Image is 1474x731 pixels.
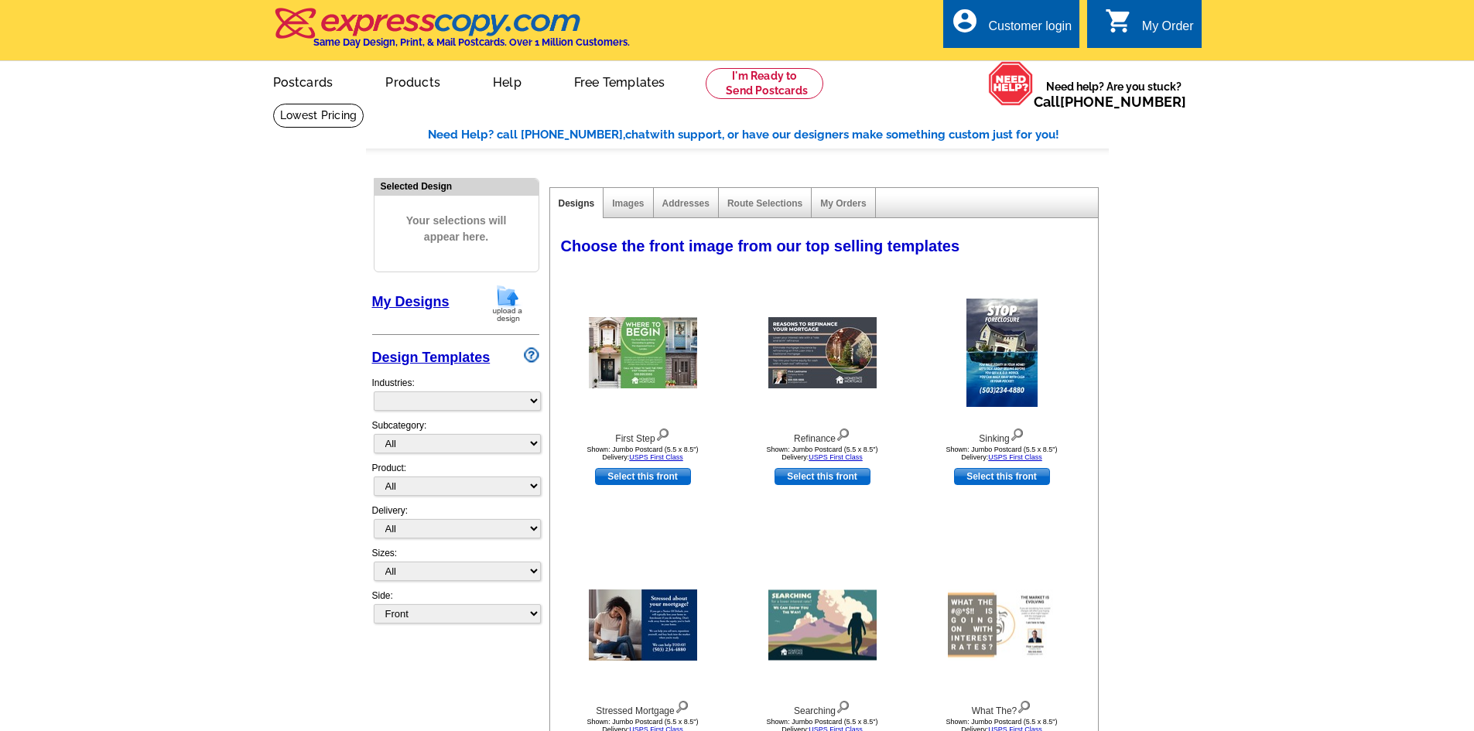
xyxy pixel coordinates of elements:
a: use this design [595,468,691,485]
div: Customer login [988,19,1072,41]
i: shopping_cart [1105,7,1133,35]
div: Shown: Jumbo Postcard (5.5 x 8.5") Delivery: [558,446,728,461]
a: My Designs [372,294,450,309]
img: help [988,61,1034,106]
i: account_circle [951,7,979,35]
img: upload-design [487,284,528,323]
a: Images [612,198,644,209]
div: Side: [372,589,539,625]
div: First Step [558,425,728,446]
a: shopping_cart My Order [1105,17,1194,36]
div: Refinance [737,425,908,446]
img: view design details [655,425,670,442]
div: Selected Design [374,179,539,193]
img: view design details [1017,697,1031,714]
a: Design Templates [372,350,491,365]
a: Same Day Design, Print, & Mail Postcards. Over 1 Million Customers. [273,19,630,48]
a: Help [468,63,546,99]
a: use this design [775,468,870,485]
div: Product: [372,461,539,504]
div: Sinking [917,425,1087,446]
div: Shown: Jumbo Postcard (5.5 x 8.5") Delivery: [737,446,908,461]
a: use this design [954,468,1050,485]
h4: Same Day Design, Print, & Mail Postcards. Over 1 Million Customers. [313,36,630,48]
img: view design details [675,697,689,714]
a: Designs [559,198,595,209]
a: USPS First Class [988,453,1042,461]
div: Sizes: [372,546,539,589]
a: Postcards [248,63,358,99]
span: chat [625,128,650,142]
div: Stressed Mortgage [558,697,728,718]
a: Products [361,63,465,99]
div: Searching [737,697,908,718]
span: Your selections will appear here. [386,197,527,261]
img: Sinking [966,299,1038,407]
a: USPS First Class [809,453,863,461]
div: Shown: Jumbo Postcard (5.5 x 8.5") Delivery: [917,446,1087,461]
img: view design details [1010,425,1024,442]
span: Call [1034,94,1186,110]
a: Free Templates [549,63,690,99]
a: Route Selections [727,198,802,209]
div: Need Help? call [PHONE_NUMBER], with support, or have our designers make something custom just fo... [428,126,1109,144]
div: Industries: [372,368,539,418]
img: view design details [836,697,850,714]
span: Need help? Are you stuck? [1034,79,1194,110]
img: First Step [589,317,697,388]
div: Subcategory: [372,418,539,461]
div: Delivery: [372,504,539,546]
span: Choose the front image from our top selling templates [561,237,960,254]
a: USPS First Class [629,453,683,461]
a: account_circle Customer login [951,17,1072,36]
img: design-wizard-help-icon.png [524,347,539,363]
a: [PHONE_NUMBER] [1060,94,1186,110]
img: Refinance [768,317,877,388]
div: My Order [1142,19,1194,41]
img: What The? [948,589,1056,660]
img: view design details [836,425,850,442]
div: What The? [917,697,1087,718]
img: Stressed Mortgage [589,589,697,661]
a: Addresses [662,198,710,209]
a: My Orders [820,198,866,209]
img: Searching [768,589,877,660]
